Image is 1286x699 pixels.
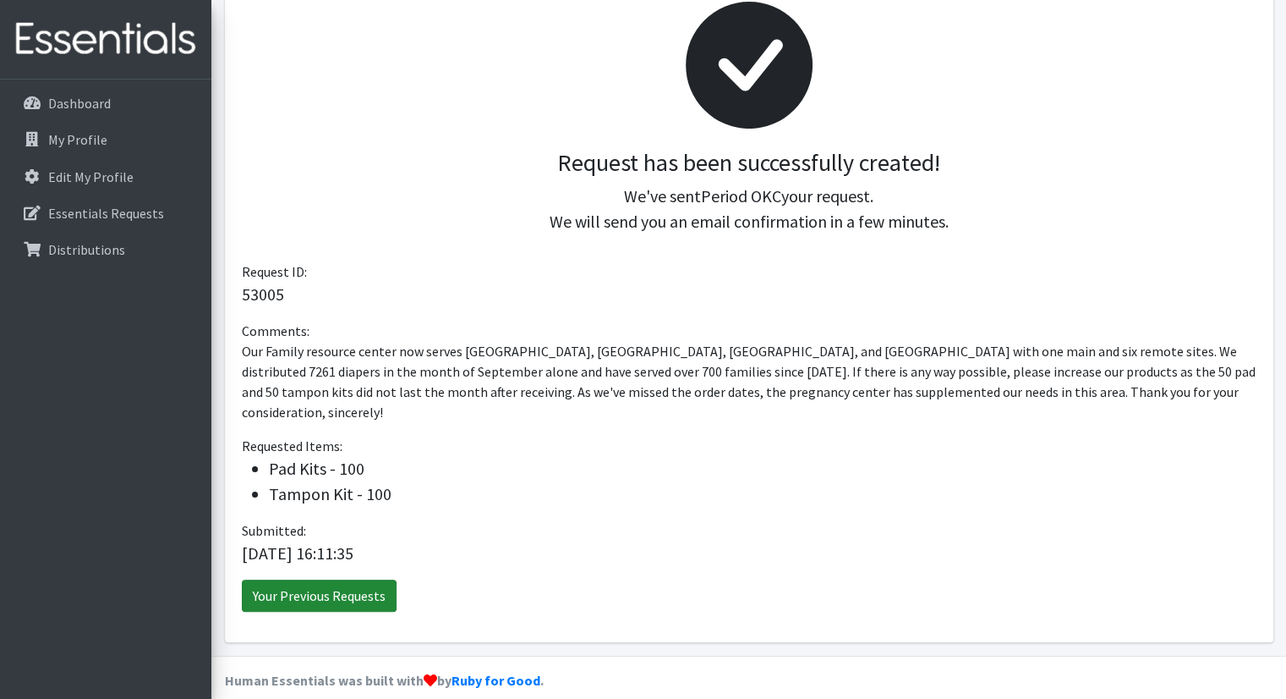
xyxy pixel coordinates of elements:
span: Request ID: [242,263,307,280]
li: Pad Kits - 100 [269,456,1256,482]
li: Tampon Kit - 100 [269,482,1256,507]
a: My Profile [7,123,205,157]
p: Distributions [48,241,125,258]
p: [DATE] 16:11:35 [242,541,1256,566]
p: My Profile [48,131,107,148]
h3: Request has been successfully created! [255,149,1243,178]
span: Comments: [242,322,309,339]
p: Essentials Requests [48,205,164,222]
span: Period OKC [701,185,781,206]
strong: Human Essentials was built with by . [225,672,544,689]
p: Edit My Profile [48,168,134,185]
a: Dashboard [7,86,205,120]
span: Submitted: [242,522,306,539]
p: 53005 [242,282,1256,307]
p: Dashboard [48,95,111,112]
img: HumanEssentials [7,11,205,68]
a: Essentials Requests [7,196,205,230]
p: Our Family resource center now serves [GEOGRAPHIC_DATA], [GEOGRAPHIC_DATA], [GEOGRAPHIC_DATA], an... [242,341,1256,422]
a: Your Previous Requests [242,580,397,612]
a: Distributions [7,233,205,267]
a: Edit My Profile [7,160,205,194]
span: Requested Items: [242,438,342,454]
a: Ruby for Good [451,672,540,689]
p: We've sent your request. We will send you an email confirmation in a few minutes. [255,184,1243,234]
